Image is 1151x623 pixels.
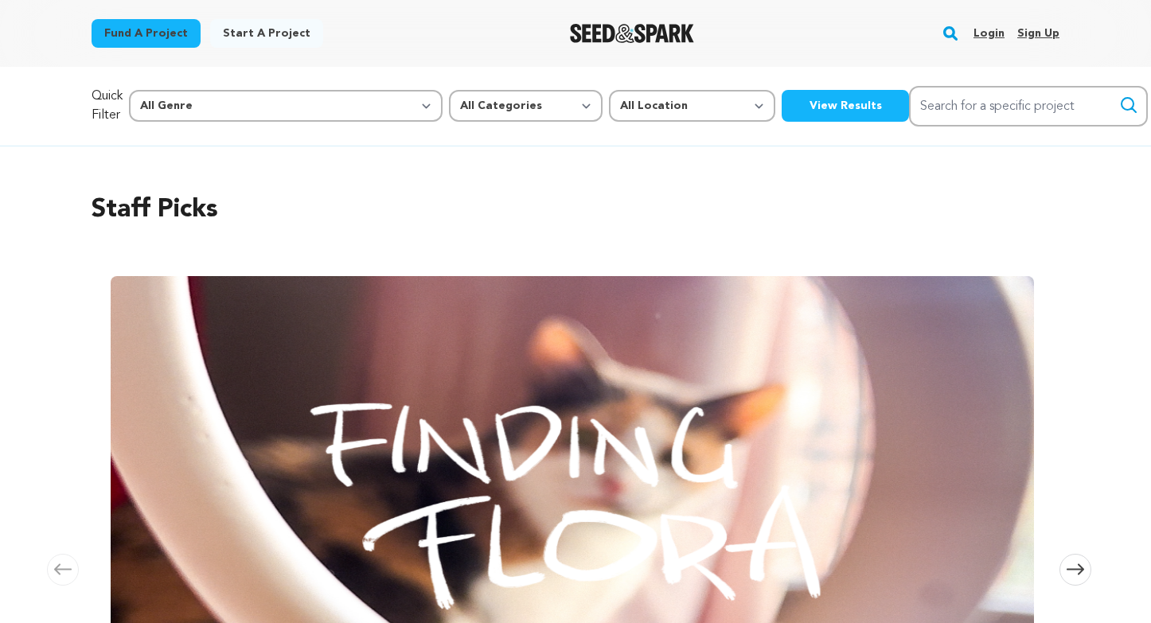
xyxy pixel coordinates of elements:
a: Login [973,21,1005,46]
a: Start a project [210,19,323,48]
a: Fund a project [92,19,201,48]
input: Search for a specific project [909,86,1148,127]
p: Quick Filter [92,87,123,125]
a: Seed&Spark Homepage [570,24,695,43]
button: View Results [782,90,909,122]
h2: Staff Picks [92,191,1059,229]
img: Seed&Spark Logo Dark Mode [570,24,695,43]
a: Sign up [1017,21,1059,46]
